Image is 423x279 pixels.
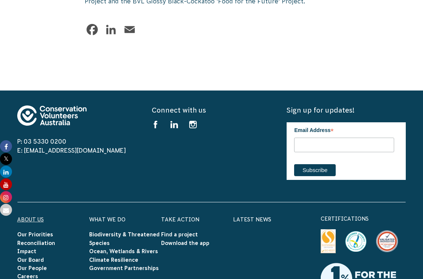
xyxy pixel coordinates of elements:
[17,240,55,246] a: Reconciliation
[17,138,66,145] a: P: 03 5330 0200
[17,232,53,237] a: Our Priorities
[233,217,271,223] a: Latest News
[294,122,394,137] label: Email Address
[17,265,47,271] a: Our People
[294,164,336,176] input: Subscribe
[287,105,406,115] h5: Sign up for updates!
[17,147,126,154] a: E: [EMAIL_ADDRESS][DOMAIN_NAME]
[161,232,198,237] a: Find a project
[17,105,87,126] img: logo-footer.svg
[152,105,271,115] h5: Connect with us
[89,232,160,246] a: Biodiversity & Threatened Species
[17,257,44,263] a: Our Board
[321,214,406,223] p: certifications
[89,248,158,254] a: Ocean, Wetlands & Rivers
[85,22,100,37] a: Facebook
[89,265,159,271] a: Government Partnerships
[17,217,44,223] a: About Us
[89,217,126,223] a: What We Do
[122,22,137,37] a: Email
[89,257,138,263] a: Climate Resilience
[17,248,36,254] a: Impact
[161,217,199,223] a: Take Action
[161,240,209,246] a: Download the app
[103,22,118,37] a: LinkedIn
